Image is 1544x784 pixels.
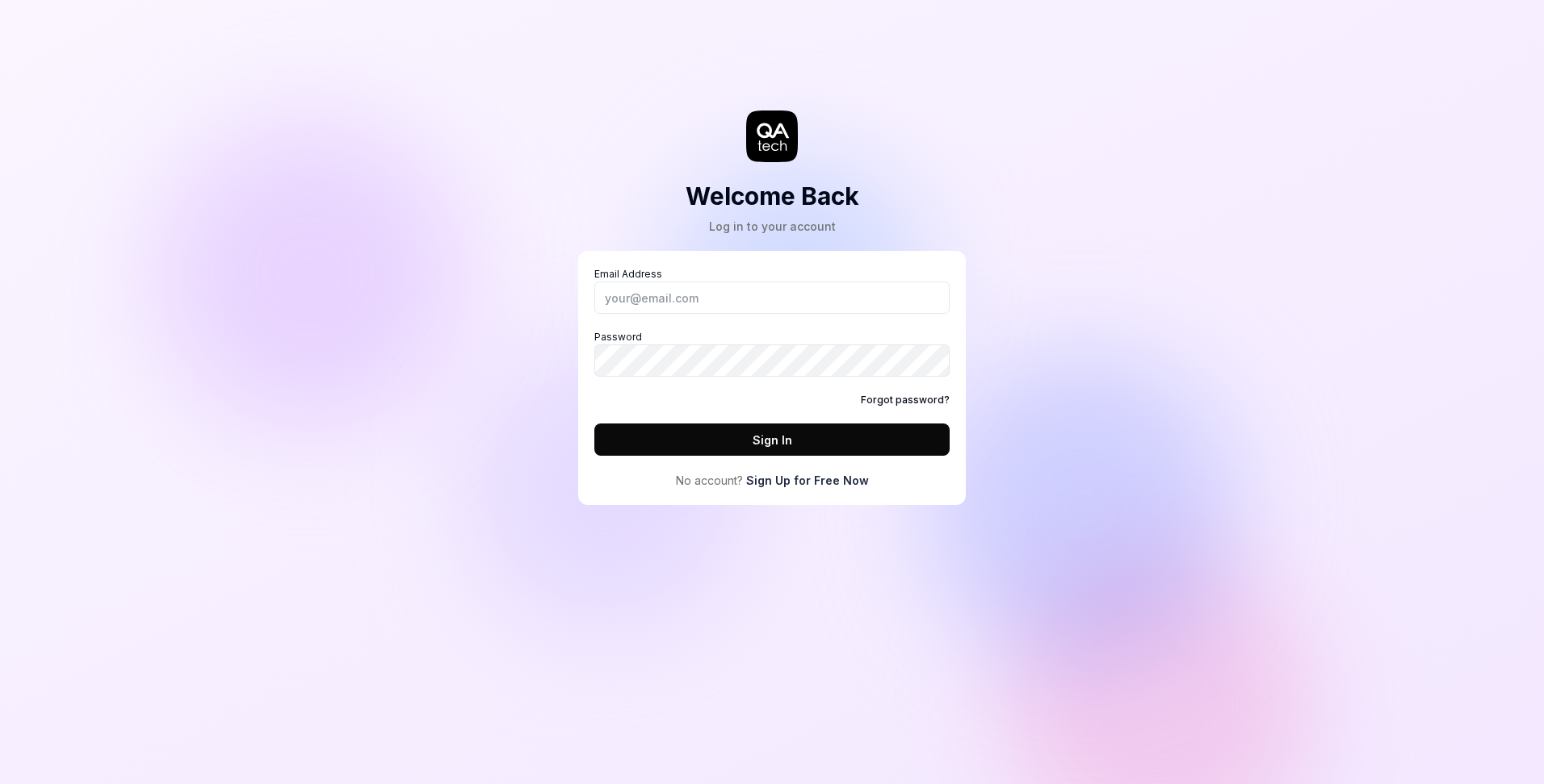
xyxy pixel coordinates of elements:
[686,178,859,215] h2: Welcome Back
[594,423,950,456] button: Sign In
[746,472,869,489] a: Sign Up for Free Now
[594,267,950,314] label: Email Address
[594,281,950,314] input: Email Address
[686,218,859,235] div: Log in to your account
[594,330,950,377] label: Password
[861,393,950,407] a: Forgot password?
[594,344,950,377] input: Password
[676,472,743,489] span: No account?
